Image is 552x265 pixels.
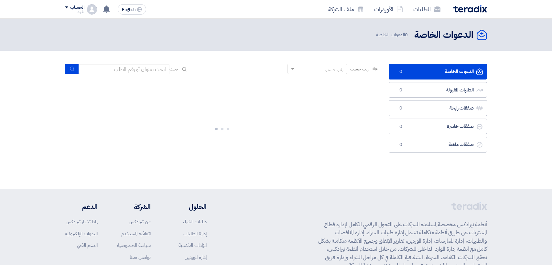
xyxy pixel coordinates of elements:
a: الأوردرات [369,2,408,17]
span: English [122,7,135,12]
a: المزادات العكسية [179,242,207,249]
a: صفقات خاسرة0 [389,119,487,134]
span: 0 [397,123,405,130]
li: الدعم [65,202,98,212]
a: الندوات الإلكترونية [65,230,98,237]
span: 0 [397,105,405,111]
a: الطلبات المقبولة0 [389,82,487,98]
a: لماذا تختار تيرادكس [66,218,98,225]
input: ابحث بعنوان أو رقم الطلب [79,64,169,74]
a: ملف الشركة [323,2,369,17]
a: صفقات رابحة0 [389,100,487,116]
a: الدعوات الخاصة0 [389,64,487,79]
a: إدارة الطلبات [183,230,207,237]
li: الشركة [117,202,151,212]
a: تواصل معنا [130,254,151,261]
div: رتب حسب [325,66,343,73]
a: إدارة الموردين [185,254,207,261]
div: ماجد [65,10,84,14]
a: الدعم الفني [77,242,98,249]
li: الحلول [170,202,207,212]
span: 0 [397,87,405,93]
a: الطلبات [408,2,446,17]
div: الحساب [70,5,84,10]
a: صفقات ملغية0 [389,137,487,153]
a: اتفاقية المستخدم [121,230,151,237]
span: 0 [397,69,405,75]
span: 0 [397,142,405,148]
span: بحث [169,66,178,72]
span: 0 [405,31,408,38]
img: Teradix logo [453,5,487,13]
span: الدعوات الخاصة [376,31,409,38]
a: سياسة الخصوصية [117,242,151,249]
img: profile_test.png [87,4,97,15]
a: طلبات الشراء [183,218,207,225]
h2: الدعوات الخاصة [414,29,473,41]
span: رتب حسب [350,66,369,72]
button: English [118,4,146,15]
a: عن تيرادكس [129,218,151,225]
